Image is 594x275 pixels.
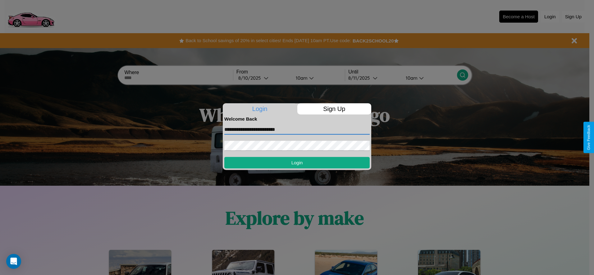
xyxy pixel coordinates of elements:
div: Give Feedback [587,125,591,150]
p: Login [223,103,297,114]
div: Open Intercom Messenger [6,254,21,269]
button: Login [224,157,370,168]
p: Sign Up [297,103,372,114]
h4: Welcome Back [224,116,370,122]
